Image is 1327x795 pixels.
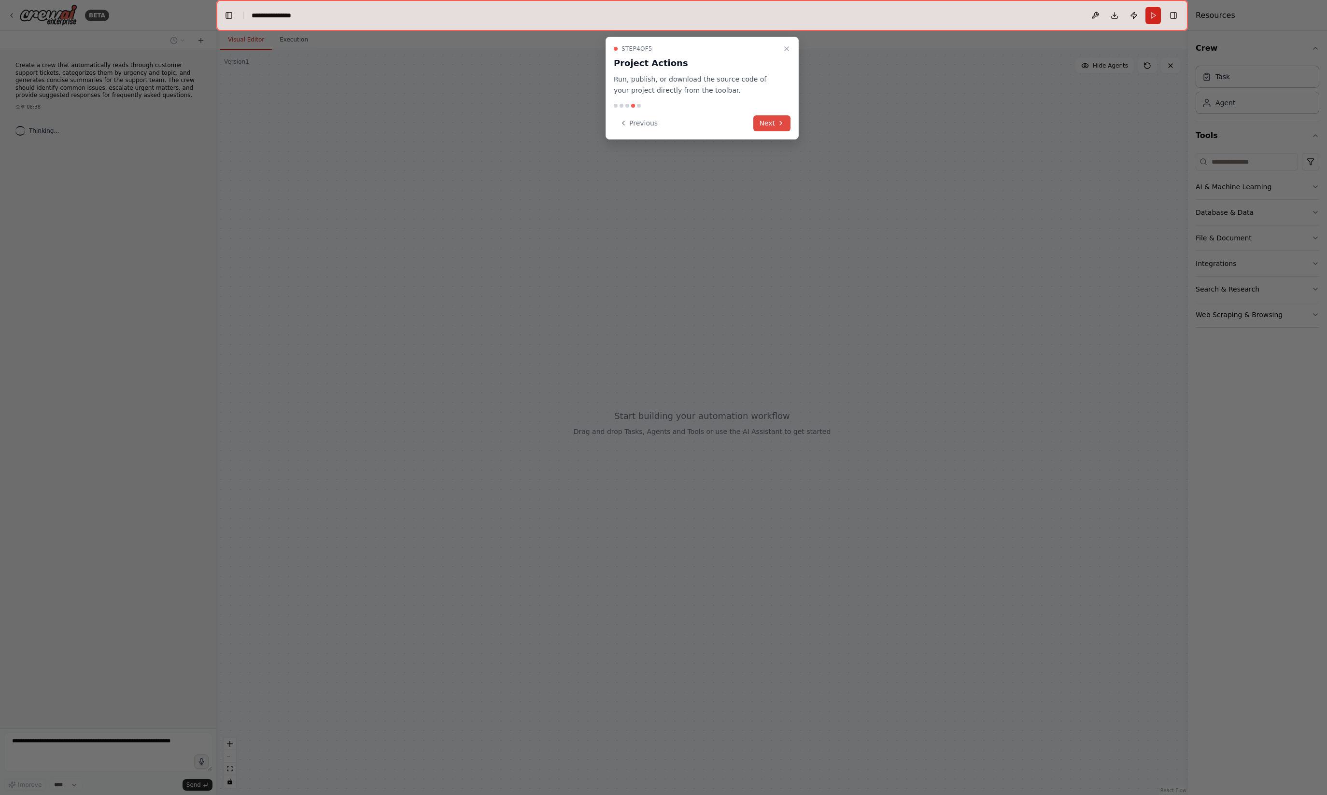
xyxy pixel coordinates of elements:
button: Hide left sidebar [222,9,236,22]
button: Next [753,115,791,131]
button: Previous [614,115,663,131]
p: Run, publish, or download the source code of your project directly from the toolbar. [614,74,779,96]
button: Close walkthrough [781,43,792,55]
span: Step 4 of 5 [621,45,652,53]
h3: Project Actions [614,56,779,70]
